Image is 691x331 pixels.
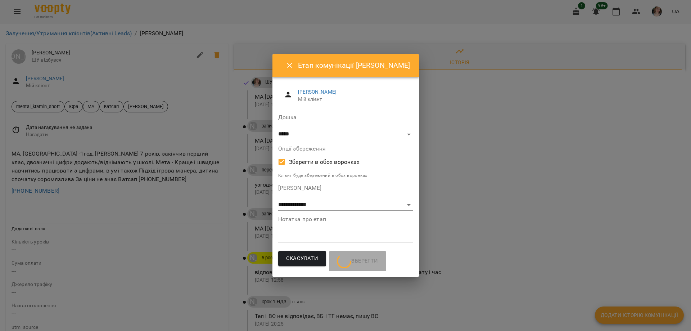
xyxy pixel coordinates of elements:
[278,185,413,191] label: [PERSON_NAME]
[278,216,413,222] label: Нотатка про етап
[298,96,407,103] span: Мій клієнт
[286,254,319,263] span: Скасувати
[281,57,298,74] button: Close
[289,158,360,166] span: Зберегти в обох воронках
[278,115,413,120] label: Дошка
[278,172,413,179] p: Клієнт буде збережений в обох воронках
[298,60,410,71] h6: Етап комунікації [PERSON_NAME]
[278,251,326,266] button: Скасувати
[278,146,413,152] label: Опції збереження
[298,89,337,95] a: [PERSON_NAME]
